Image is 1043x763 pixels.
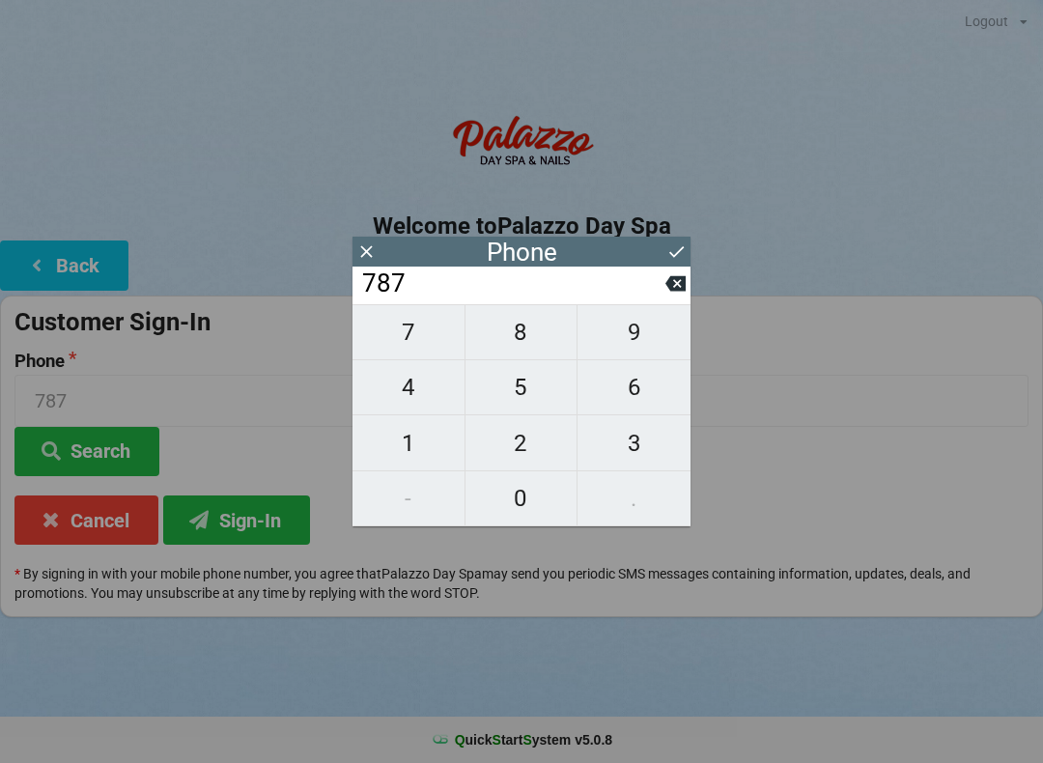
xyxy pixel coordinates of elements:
span: 6 [578,367,691,408]
div: Phone [487,242,557,262]
span: 5 [465,367,578,408]
button: 1 [352,415,465,470]
span: 2 [465,423,578,464]
button: 4 [352,360,465,415]
span: 0 [465,478,578,519]
button: 3 [578,415,691,470]
button: 5 [465,360,578,415]
span: 1 [352,423,465,464]
span: 7 [352,312,465,353]
button: 8 [465,304,578,360]
button: 7 [352,304,465,360]
button: 9 [578,304,691,360]
span: 9 [578,312,691,353]
button: 2 [465,415,578,470]
button: 6 [578,360,691,415]
span: 8 [465,312,578,353]
button: 0 [465,471,578,526]
span: 3 [578,423,691,464]
span: 4 [352,367,465,408]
